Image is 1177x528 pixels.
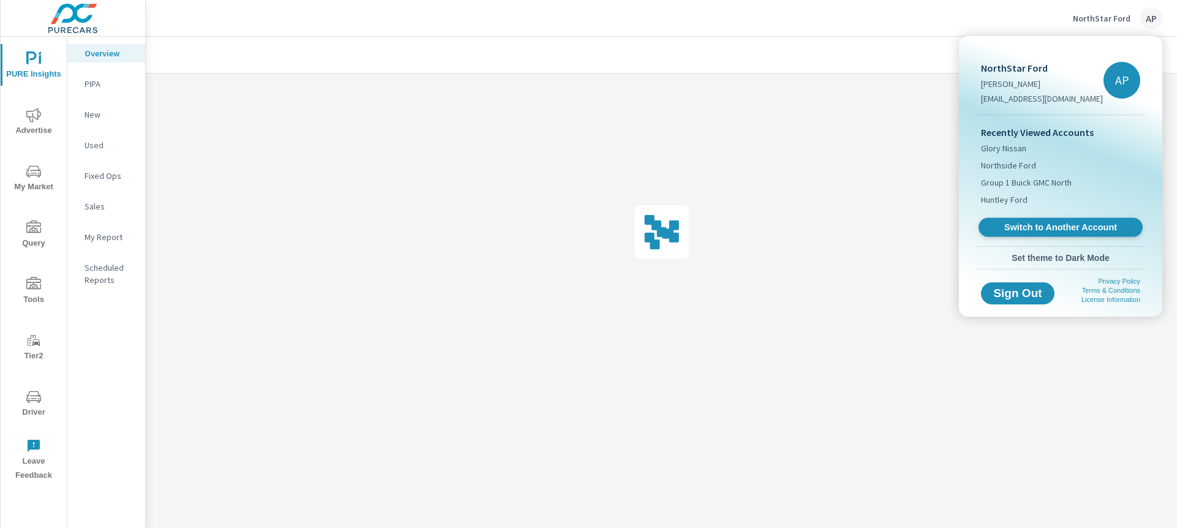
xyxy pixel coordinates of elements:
div: AP [1103,62,1140,99]
span: Huntley Ford [981,194,1028,206]
span: Set theme to Dark Mode [981,252,1140,263]
span: Northside Ford [981,159,1036,172]
span: Sign Out [991,288,1045,299]
a: Privacy Policy [1099,277,1140,285]
span: Switch to Another Account [985,222,1135,233]
button: Sign Out [981,282,1054,304]
a: Terms & Conditions [1082,287,1140,294]
a: License Information [1081,296,1140,303]
button: Set theme to Dark Mode [976,247,1145,269]
span: Group 1 Buick GMC North [981,176,1072,189]
p: NorthStar Ford [981,61,1103,75]
p: [EMAIL_ADDRESS][DOMAIN_NAME] [981,92,1103,105]
p: Recently Viewed Accounts [981,125,1140,140]
span: Glory Nissan [981,142,1026,154]
a: Switch to Another Account [978,218,1143,237]
p: [PERSON_NAME] [981,78,1103,90]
